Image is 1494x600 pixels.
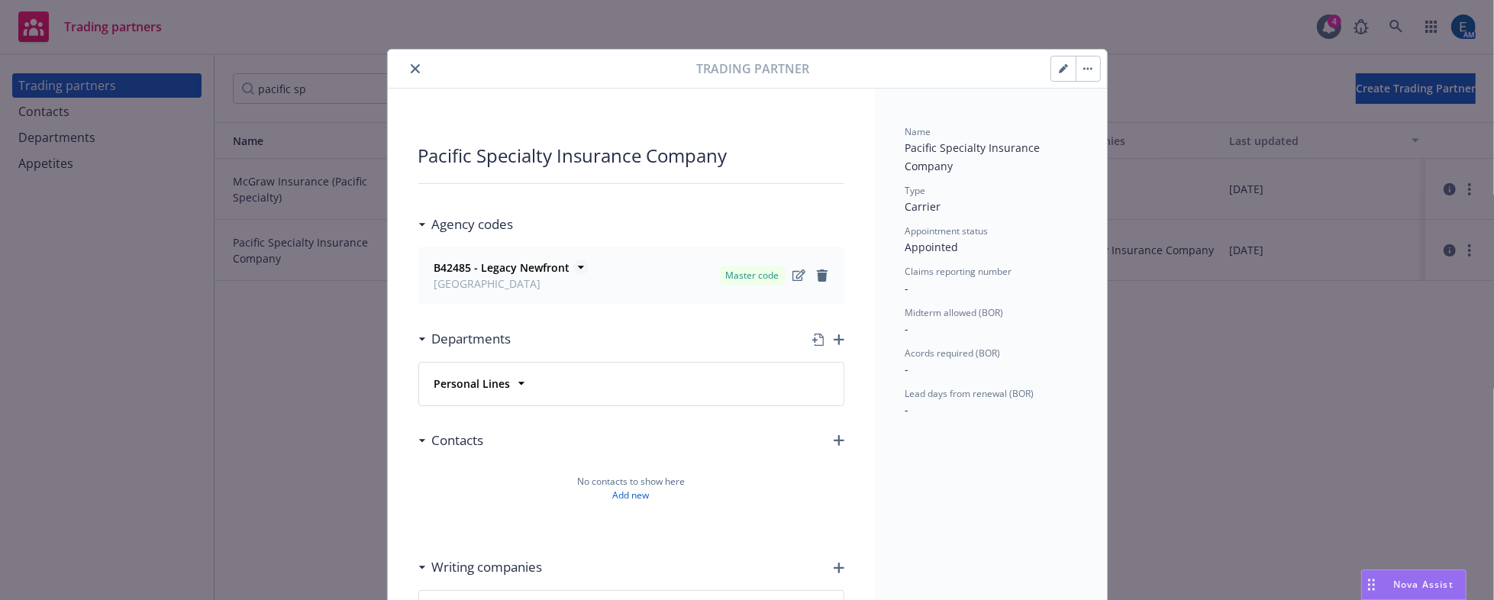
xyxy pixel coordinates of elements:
button: Nova Assist [1361,569,1467,600]
span: Appointed [905,240,959,254]
span: Name [905,125,931,138]
span: - [905,321,909,336]
span: [GEOGRAPHIC_DATA] [434,276,570,292]
div: Agency codes [418,215,514,234]
h3: Contacts [432,431,484,450]
span: Appointment status [905,224,989,237]
h3: Writing companies [432,557,543,577]
span: Acords required (BOR) [905,347,1001,360]
h3: Agency codes [432,215,514,234]
span: Lead days from renewal (BOR) [905,387,1034,400]
strong: Personal Lines [434,376,511,391]
div: Departments [418,329,511,349]
a: Edit [790,266,808,285]
a: Add new [613,489,650,502]
span: Carrier [905,199,941,214]
span: Midterm allowed (BOR) [905,306,1004,319]
span: Claims reporting number [905,265,1012,278]
span: - [905,281,909,295]
span: No contacts to show here [577,475,685,489]
strong: B42485 - Legacy Newfront [434,260,570,275]
div: Drag to move [1362,570,1381,599]
div: Contacts [418,431,484,450]
div: Writing companies [418,557,543,577]
span: Trading partner [697,60,810,78]
button: close [406,60,424,78]
span: Nova Assist [1393,578,1454,591]
div: Pacific Specialty Insurance Company [418,144,844,168]
span: Type [905,184,926,197]
span: Master code [726,269,779,282]
a: Delete [813,266,831,285]
span: - [905,402,909,417]
span: - [905,362,909,376]
h3: Departments [432,329,511,349]
span: Pacific Specialty Insurance Company [905,140,1044,173]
